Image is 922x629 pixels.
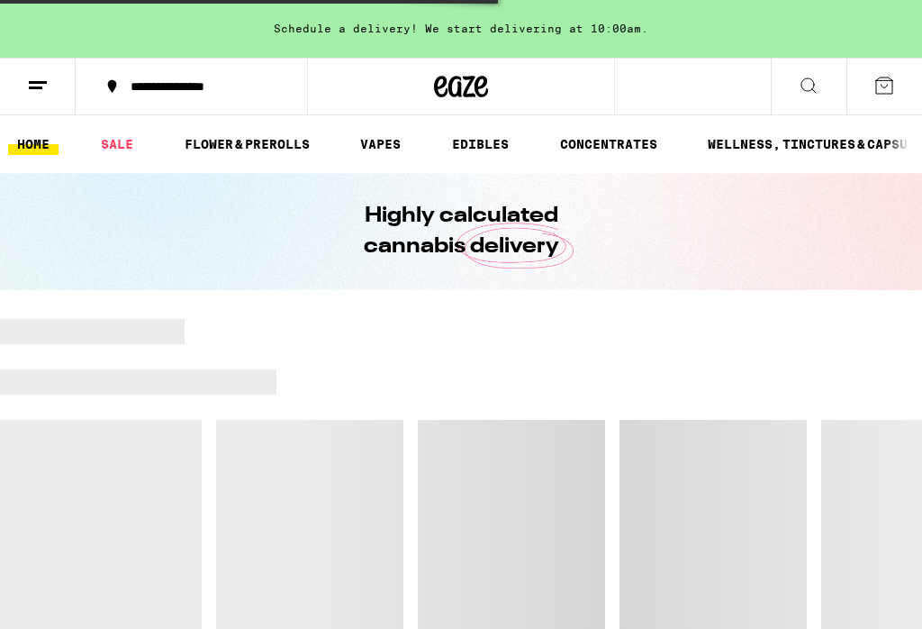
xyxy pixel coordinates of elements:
a: VAPES [351,133,410,155]
a: SALE [92,133,142,155]
a: EDIBLES [443,133,518,155]
a: CONCENTRATES [551,133,666,155]
a: HOME [8,133,59,155]
h1: Highly calculated cannabis delivery [312,201,610,262]
a: FLOWER & PREROLLS [176,133,319,155]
